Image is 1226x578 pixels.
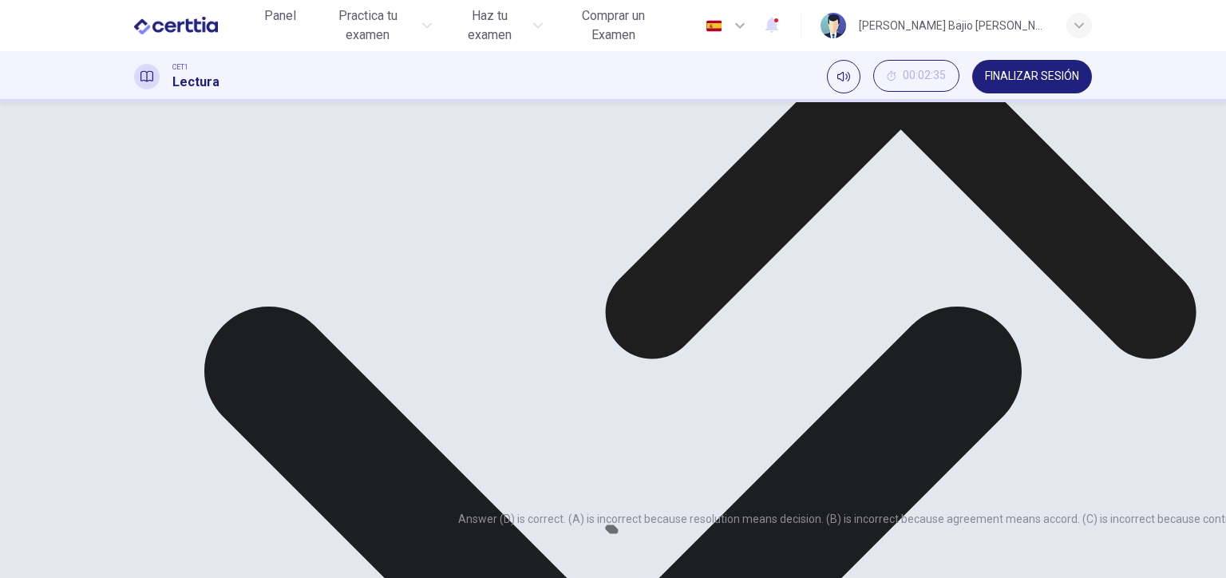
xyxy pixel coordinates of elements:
[134,10,218,42] img: CERTTIA logo
[704,20,724,32] img: es
[318,6,417,45] span: Practica tu examen
[172,73,219,92] h1: Lectura
[903,69,946,82] span: 00:02:35
[873,60,959,93] div: Ocultar
[172,61,188,73] span: CET1
[827,60,860,93] div: Silenciar
[985,70,1079,83] span: FINALIZAR SESIÓN
[264,6,296,26] span: Panel
[562,6,666,45] span: Comprar un Examen
[821,13,846,38] img: Profile picture
[859,16,1047,35] div: [PERSON_NAME] Bajio [PERSON_NAME]
[451,6,528,45] span: Haz tu examen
